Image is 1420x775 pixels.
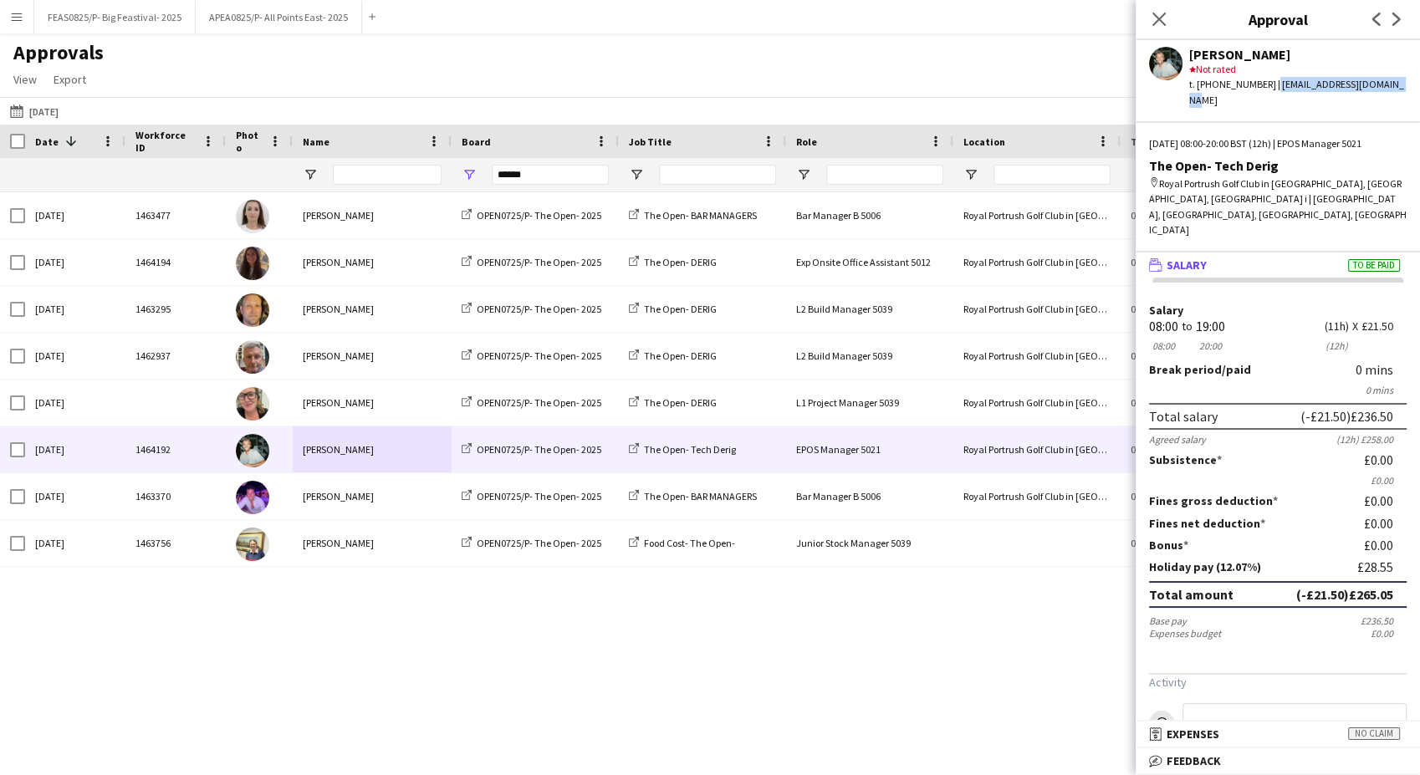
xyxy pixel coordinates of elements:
h3: Approval [1136,8,1420,30]
div: [PERSON_NAME] [1189,47,1407,62]
div: [DATE] [25,380,125,426]
div: L2 Build Manager 5039 [786,286,953,332]
div: [DATE] [25,286,125,332]
div: (-£21.50) £236.50 [1300,408,1393,425]
div: Junior Stock Manager 5039 [786,520,953,566]
span: To be paid [1348,259,1400,272]
div: £0.00 [1371,627,1407,640]
div: £0.00 [1364,452,1407,467]
mat-expansion-panel-header: SalaryTo be paid [1136,252,1420,278]
mat-expansion-panel-header: ExpensesNo claim [1136,721,1420,747]
div: (-£21.50) £265.05 [1296,586,1393,603]
div: [DATE] [25,333,125,379]
span: OPEN0725/P- The Open- 2025 [477,396,601,409]
input: Job Title Filter Input [659,165,776,185]
h3: Activity [1149,675,1407,690]
input: Board Filter Input [492,165,609,185]
span: The Open- Tech Derig [644,443,736,456]
div: Royal Portrush Golf Club in [GEOGRAPHIC_DATA], [GEOGRAPHIC_DATA], [GEOGRAPHIC_DATA] i [953,473,1121,519]
label: Bonus [1149,538,1188,553]
span: Workforce ID [135,129,196,154]
mat-expansion-panel-header: Feedback [1136,748,1420,773]
div: Exp Onsite Office Assistant 5012 [786,239,953,285]
span: The Open- DERIG [644,303,717,315]
label: /paid [1149,362,1251,377]
div: 1464194 [125,239,226,285]
span: Date [35,135,59,148]
div: [DATE] [25,239,125,285]
input: Location Filter Input [993,165,1111,185]
a: Food Cost- The Open- [629,537,735,549]
span: Feedback [1167,753,1221,768]
div: Royal Portrush Golf Club in [GEOGRAPHIC_DATA], [GEOGRAPHIC_DATA], [GEOGRAPHIC_DATA] i [953,426,1121,472]
div: Base pay [1149,614,1187,627]
a: The Open- DERIG [629,349,717,362]
div: L1 Project Manager 5039 [786,380,953,426]
a: OPEN0725/P- The Open- 2025 [462,443,601,456]
div: 1463477 [125,192,226,238]
div: to [1182,320,1193,333]
img: Lance Shepherd [236,340,269,374]
div: Royal Portrush Golf Club in [GEOGRAPHIC_DATA], [GEOGRAPHIC_DATA], [GEOGRAPHIC_DATA] i [953,239,1121,285]
span: Job Title [629,135,672,148]
label: Salary [1149,304,1407,317]
div: 08:00 [1149,320,1178,333]
a: OPEN0725/P- The Open- 2025 [462,349,601,362]
div: 1463370 [125,473,226,519]
button: Open Filter Menu [796,167,811,182]
div: [PERSON_NAME] [293,520,452,566]
a: The Open- DERIG [629,303,717,315]
span: 07:00 [1131,349,1153,362]
div: [PERSON_NAME] [293,192,452,238]
span: Location [963,135,1005,148]
span: OPEN0725/P- The Open- 2025 [477,349,601,362]
span: 08:30 [1131,490,1153,502]
div: [PERSON_NAME] [293,333,452,379]
label: Fines net deduction [1149,516,1265,531]
button: [DATE] [7,101,62,121]
span: Export [54,72,86,87]
span: The Open- BAR MANAGERS [644,490,757,502]
div: £21.50 [1361,320,1407,333]
a: OPEN0725/P- The Open- 2025 [462,537,601,549]
div: [PERSON_NAME] [293,239,452,285]
div: £0.00 [1149,474,1407,487]
span: OPEN0725/P- The Open- 2025 [477,209,601,222]
span: Photo [236,129,263,154]
div: (12h) £258.00 [1336,433,1407,446]
div: EPOS Manager 5021 [786,426,953,472]
div: 1462937 [125,333,226,379]
button: Open Filter Menu [629,167,644,182]
span: 08:00 [1131,303,1153,315]
div: Agreed salary [1149,433,1206,446]
div: £0.00 [1364,538,1407,553]
img: Joseph Jordan [236,434,269,467]
img: William Newcombe [236,481,269,514]
a: OPEN0725/P- The Open- 2025 [462,396,601,409]
label: Fines gross deduction [1149,493,1278,508]
div: [DATE] [25,520,125,566]
span: The Open- DERIG [644,349,717,362]
div: £236.50 [1361,614,1407,627]
div: Expenses budget [1149,627,1221,640]
div: £0.00 [1364,516,1407,531]
div: The Open- Tech Derig [1149,158,1407,173]
div: 20:00 [1196,339,1225,352]
span: The Open- DERIG [644,396,717,409]
span: OPEN0725/P- The Open- 2025 [477,256,601,268]
a: OPEN0725/P- The Open- 2025 [462,303,601,315]
div: 0 mins [1149,384,1407,396]
span: Name [303,135,329,148]
a: The Open- BAR MANAGERS [629,490,757,502]
span: 08:00 [1131,209,1153,222]
span: Salary [1167,257,1207,273]
div: 11h [1325,320,1349,333]
div: Royal Portrush Golf Club in [GEOGRAPHIC_DATA], [GEOGRAPHIC_DATA], [GEOGRAPHIC_DATA] i [953,192,1121,238]
button: Open Filter Menu [303,167,318,182]
span: The Open- BAR MANAGERS [644,209,757,222]
a: The Open- BAR MANAGERS [629,209,757,222]
div: [PERSON_NAME] [293,426,452,472]
button: Open Filter Menu [462,167,477,182]
div: [DATE] 08:00-20:00 BST (12h) | EPOS Manager 5021 [1149,136,1407,151]
img: Anna Fairley [236,528,269,561]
